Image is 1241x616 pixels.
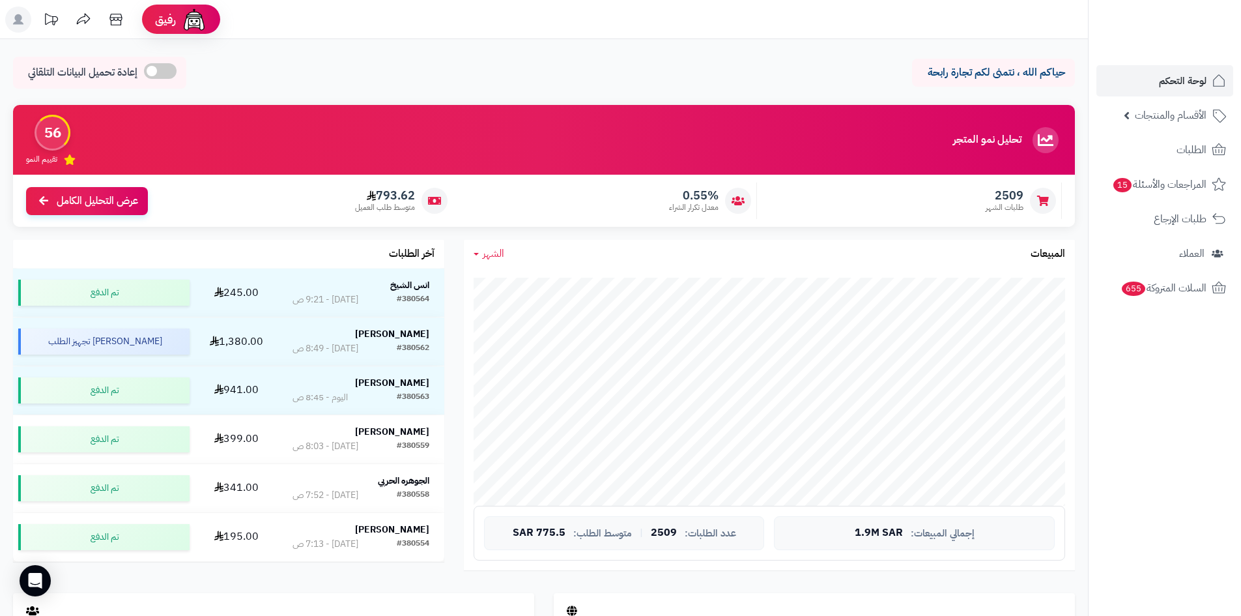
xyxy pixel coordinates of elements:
div: تم الدفع [18,377,190,403]
span: الأقسام والمنتجات [1135,106,1206,125]
span: 15 [1113,178,1132,192]
div: [DATE] - 9:21 ص [292,293,358,306]
td: 1,380.00 [195,317,278,366]
span: 0.55% [669,188,719,203]
span: تقييم النمو [26,154,57,165]
span: | [640,528,643,538]
strong: [PERSON_NAME] [355,376,429,390]
div: #380563 [397,391,429,404]
span: السلات المتروكة [1120,279,1206,297]
strong: [PERSON_NAME] [355,523,429,536]
div: #380564 [397,293,429,306]
div: تم الدفع [18,524,190,550]
div: تم الدفع [18,280,190,306]
span: العملاء [1179,244,1205,263]
img: logo-2.png [1152,35,1229,63]
h3: آخر الطلبات [389,248,435,260]
span: عرض التحليل الكامل [57,194,138,209]
span: معدل تكرار الشراء [669,202,719,213]
span: الطلبات [1177,141,1206,159]
span: المراجعات والأسئلة [1112,175,1206,194]
a: العملاء [1096,238,1233,269]
td: 195.00 [195,513,278,561]
strong: الجوهره الحربي [378,474,429,488]
a: عرض التحليل الكامل [26,187,148,215]
strong: انس الشيخ [390,278,429,292]
a: الطلبات [1096,134,1233,166]
h3: المبيعات [1031,248,1065,260]
td: 341.00 [195,464,278,512]
span: لوحة التحكم [1159,72,1206,90]
p: حياكم الله ، نتمنى لكم تجارة رابحة [922,65,1065,80]
span: 2509 [651,527,677,539]
a: طلبات الإرجاع [1096,203,1233,235]
img: ai-face.png [181,7,207,33]
a: السلات المتروكة655 [1096,272,1233,304]
div: Open Intercom Messenger [20,565,51,596]
td: 941.00 [195,366,278,415]
a: الشهر [474,246,504,261]
span: 1.9M SAR [855,527,903,539]
div: [DATE] - 7:52 ص [292,489,358,502]
div: [DATE] - 8:49 ص [292,342,358,355]
a: تحديثات المنصة [35,7,67,36]
div: #380554 [397,538,429,551]
td: 245.00 [195,269,278,317]
div: [DATE] - 7:13 ص [292,538,358,551]
span: رفيق [155,12,176,27]
span: طلبات الإرجاع [1154,210,1206,228]
span: طلبات الشهر [986,202,1023,213]
a: المراجعات والأسئلة15 [1096,169,1233,200]
span: إعادة تحميل البيانات التلقائي [28,65,137,80]
td: 399.00 [195,415,278,463]
span: عدد الطلبات: [685,528,736,539]
a: لوحة التحكم [1096,65,1233,96]
span: متوسط طلب العميل [355,202,415,213]
h3: تحليل نمو المتجر [953,134,1021,146]
div: [DATE] - 8:03 ص [292,440,358,453]
span: متوسط الطلب: [573,528,632,539]
span: 775.5 SAR [513,527,565,539]
div: اليوم - 8:45 ص [292,391,348,404]
div: تم الدفع [18,426,190,452]
div: [PERSON_NAME] تجهيز الطلب [18,329,190,355]
span: 793.62 [355,188,415,203]
span: الشهر [483,246,504,261]
div: #380559 [397,440,429,453]
div: #380562 [397,342,429,355]
span: 655 [1122,282,1145,296]
span: إجمالي المبيعات: [911,528,975,539]
strong: [PERSON_NAME] [355,327,429,341]
span: 2509 [986,188,1023,203]
div: تم الدفع [18,475,190,501]
div: #380558 [397,489,429,502]
strong: [PERSON_NAME] [355,425,429,439]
